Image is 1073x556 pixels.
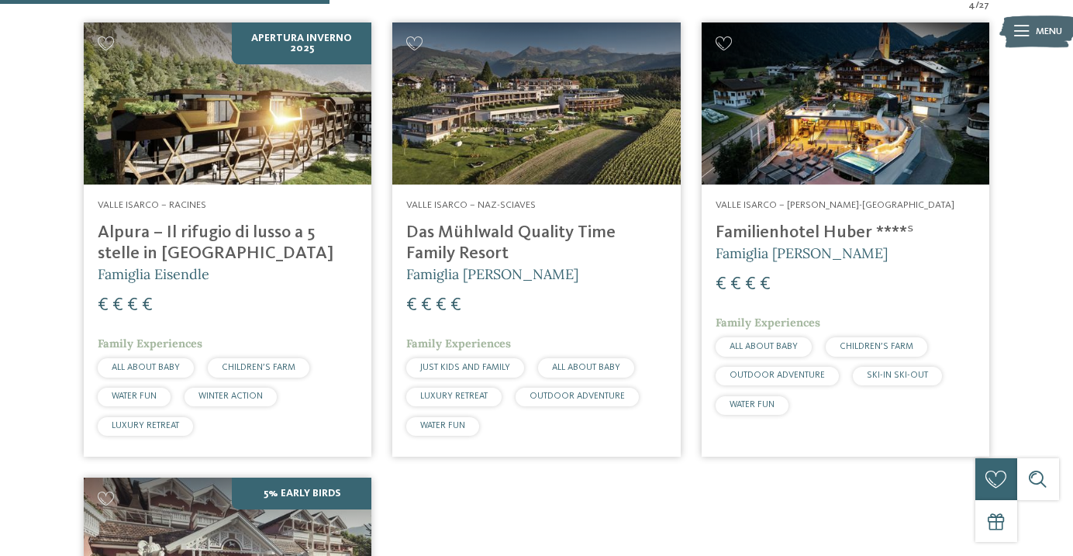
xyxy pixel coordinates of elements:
[730,400,775,409] span: WATER FUN
[142,296,153,315] span: €
[84,22,371,185] img: Cercate un hotel per famiglie? Qui troverete solo i migliori!
[436,296,447,315] span: €
[98,265,209,283] span: Famiglia Eisendle
[716,200,954,210] span: Valle Isarco – [PERSON_NAME]-[GEOGRAPHIC_DATA]
[716,316,820,330] span: Family Experiences
[760,275,771,294] span: €
[702,22,989,185] img: Cercate un hotel per famiglie? Qui troverete solo i migliori!
[867,371,928,380] span: SKI-IN SKI-OUT
[702,22,989,457] a: Cercate un hotel per famiglie? Qui troverete solo i migliori! Valle Isarco – [PERSON_NAME]-[GEOGR...
[392,22,680,457] a: Cercate un hotel per famiglie? Qui troverete solo i migliori! Valle Isarco – Naz-Sciaves Das Mühl...
[84,22,371,457] a: Cercate un hotel per famiglie? Qui troverete solo i migliori! Apertura inverno 2025 Valle Isarco ...
[730,342,798,351] span: ALL ABOUT BABY
[716,244,888,262] span: Famiglia [PERSON_NAME]
[420,363,510,372] span: JUST KIDS AND FAMILY
[98,200,206,210] span: Valle Isarco – Racines
[730,371,825,380] span: OUTDOOR ADVENTURE
[406,265,578,283] span: Famiglia [PERSON_NAME]
[716,223,975,243] h4: Familienhotel Huber ****ˢ
[420,421,465,430] span: WATER FUN
[406,296,417,315] span: €
[98,296,109,315] span: €
[421,296,432,315] span: €
[406,337,511,351] span: Family Experiences
[392,22,680,185] img: Cercate un hotel per famiglie? Qui troverete solo i migliori!
[98,337,202,351] span: Family Experiences
[112,392,157,401] span: WATER FUN
[530,392,625,401] span: OUTDOOR ADVENTURE
[730,275,741,294] span: €
[198,392,263,401] span: WINTER ACTION
[420,392,488,401] span: LUXURY RETREAT
[406,200,536,210] span: Valle Isarco – Naz-Sciaves
[450,296,461,315] span: €
[222,363,295,372] span: CHILDREN’S FARM
[406,223,666,264] h4: Das Mühlwald Quality Time Family Resort
[98,223,357,264] h4: Alpura – Il rifugio di lusso a 5 stelle in [GEOGRAPHIC_DATA]
[840,342,913,351] span: CHILDREN’S FARM
[112,421,179,430] span: LUXURY RETREAT
[716,275,726,294] span: €
[745,275,756,294] span: €
[552,363,620,372] span: ALL ABOUT BABY
[112,296,123,315] span: €
[127,296,138,315] span: €
[112,363,180,372] span: ALL ABOUT BABY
